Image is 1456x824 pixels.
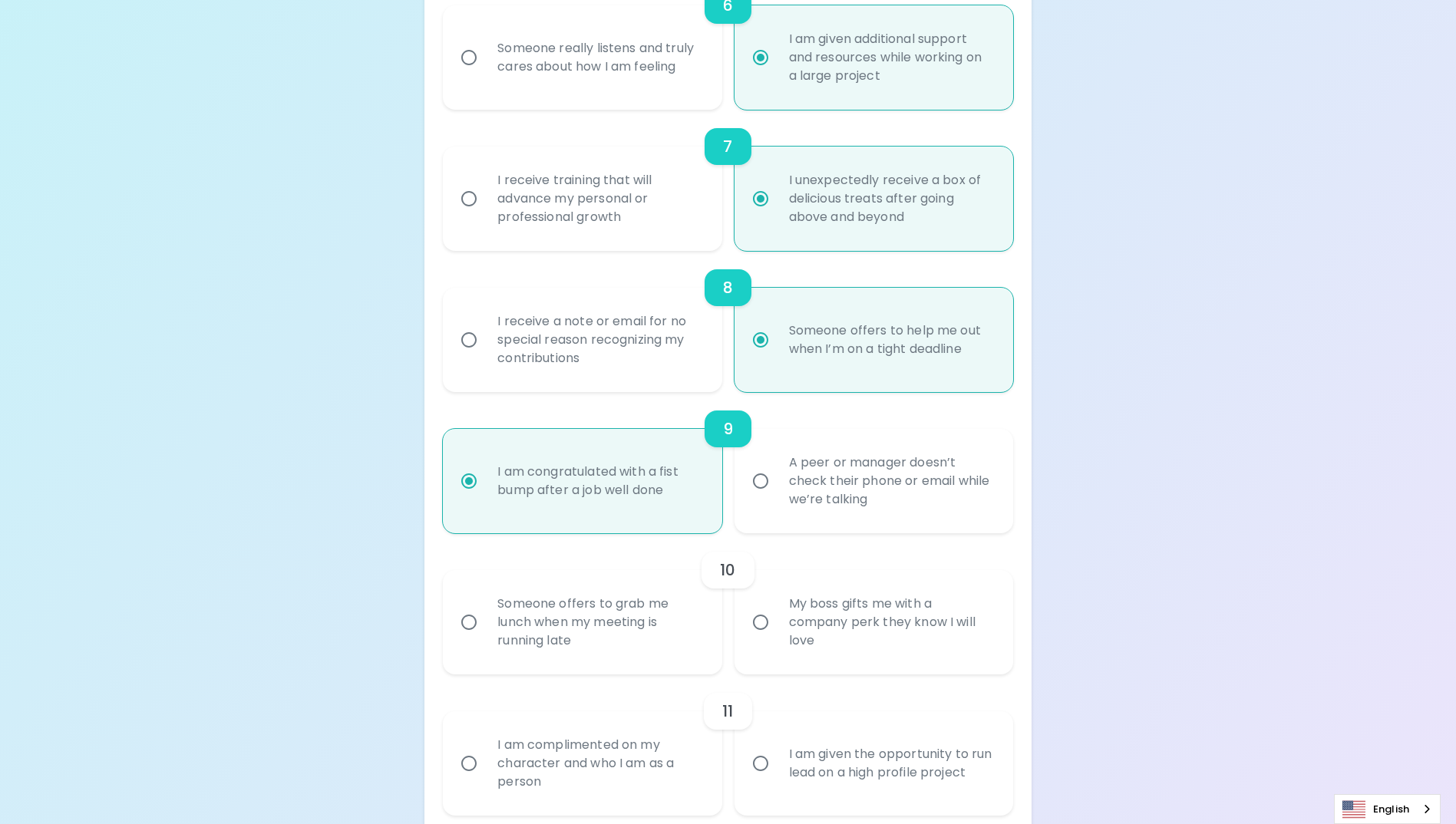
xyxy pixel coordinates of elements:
div: Language [1334,794,1441,824]
div: I unexpectedly receive a box of delicious treats after going above and beyond [777,153,1005,245]
div: Someone offers to grab me lunch when my meeting is running late [485,576,713,668]
div: choice-group-check [443,251,1012,392]
div: choice-group-check [443,533,1012,674]
div: I am given additional support and resources while working on a large project [777,12,1005,104]
div: choice-group-check [443,110,1012,251]
div: I am given the opportunity to run lead on a high profile project [777,727,1005,800]
div: I receive a note or email for no special reason recognizing my contributions [485,294,713,386]
div: My boss gifts me with a company perk they know I will love [777,576,1005,668]
div: choice-group-check [443,674,1012,816]
div: I am congratulated with a fist bump after a job well done [485,444,713,518]
h6: 9 [723,417,733,441]
h6: 10 [720,558,735,582]
h6: 7 [723,134,732,159]
a: English [1335,795,1440,823]
h6: 11 [722,699,733,723]
div: I am complimented on my character and who I am as a person [485,717,713,809]
h6: 8 [723,275,733,300]
div: I receive training that will advance my personal or professional growth [485,153,713,245]
div: Someone offers to help me out when I’m on a tight deadline [777,303,1005,377]
aside: Language selected: English [1334,794,1441,824]
div: choice-group-check [443,392,1012,533]
div: A peer or manager doesn’t check their phone or email while we’re talking [777,435,1005,527]
div: Someone really listens and truly cares about how I am feeling [485,21,713,94]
